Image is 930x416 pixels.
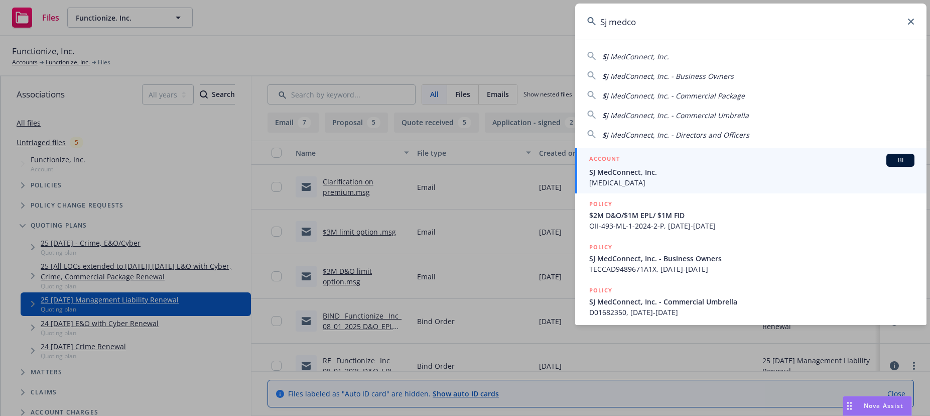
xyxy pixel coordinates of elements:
h5: POLICY [589,242,612,252]
h5: POLICY [589,199,612,209]
div: Drag to move [843,396,856,415]
span: J MedConnect, Inc. - Commercial Package [606,91,745,100]
span: S [602,91,606,100]
span: S [602,130,606,140]
span: SJ MedConnect, Inc. [589,167,914,177]
span: J MedConnect, Inc. [606,52,669,61]
span: Nova Assist [864,401,903,410]
h5: ACCOUNT [589,154,620,166]
span: D01682350, [DATE]-[DATE] [589,307,914,318]
span: J MedConnect, Inc. - Directors and Officers [606,130,749,140]
span: $2M D&O/$1M EPL/ $1M FID [589,210,914,221]
span: SJ MedConnect, Inc. - Business Owners [589,253,914,264]
button: Nova Assist [843,396,912,416]
span: OII-493-ML-1-2024-2-P, [DATE]-[DATE] [589,221,914,231]
span: TECCAD9489671A1X, [DATE]-[DATE] [589,264,914,274]
span: J MedConnect, Inc. - Commercial Umbrella [606,111,749,120]
span: S [602,71,606,81]
span: [MEDICAL_DATA] [589,177,914,188]
span: S [602,52,606,61]
a: ACCOUNTBISJ MedConnect, Inc.[MEDICAL_DATA] [575,148,926,193]
input: Search... [575,4,926,40]
span: S [602,111,606,120]
a: POLICY$2M D&O/$1M EPL/ $1M FIDOII-493-ML-1-2024-2-P, [DATE]-[DATE] [575,193,926,237]
a: POLICYSJ MedConnect, Inc. - Business OwnersTECCAD9489671A1X, [DATE]-[DATE] [575,237,926,280]
h5: POLICY [589,285,612,295]
a: POLICYSJ MedConnect, Inc. - Commercial UmbrellaD01682350, [DATE]-[DATE] [575,280,926,323]
span: J MedConnect, Inc. - Business Owners [606,71,734,81]
span: SJ MedConnect, Inc. - Commercial Umbrella [589,296,914,307]
span: BI [890,156,910,165]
